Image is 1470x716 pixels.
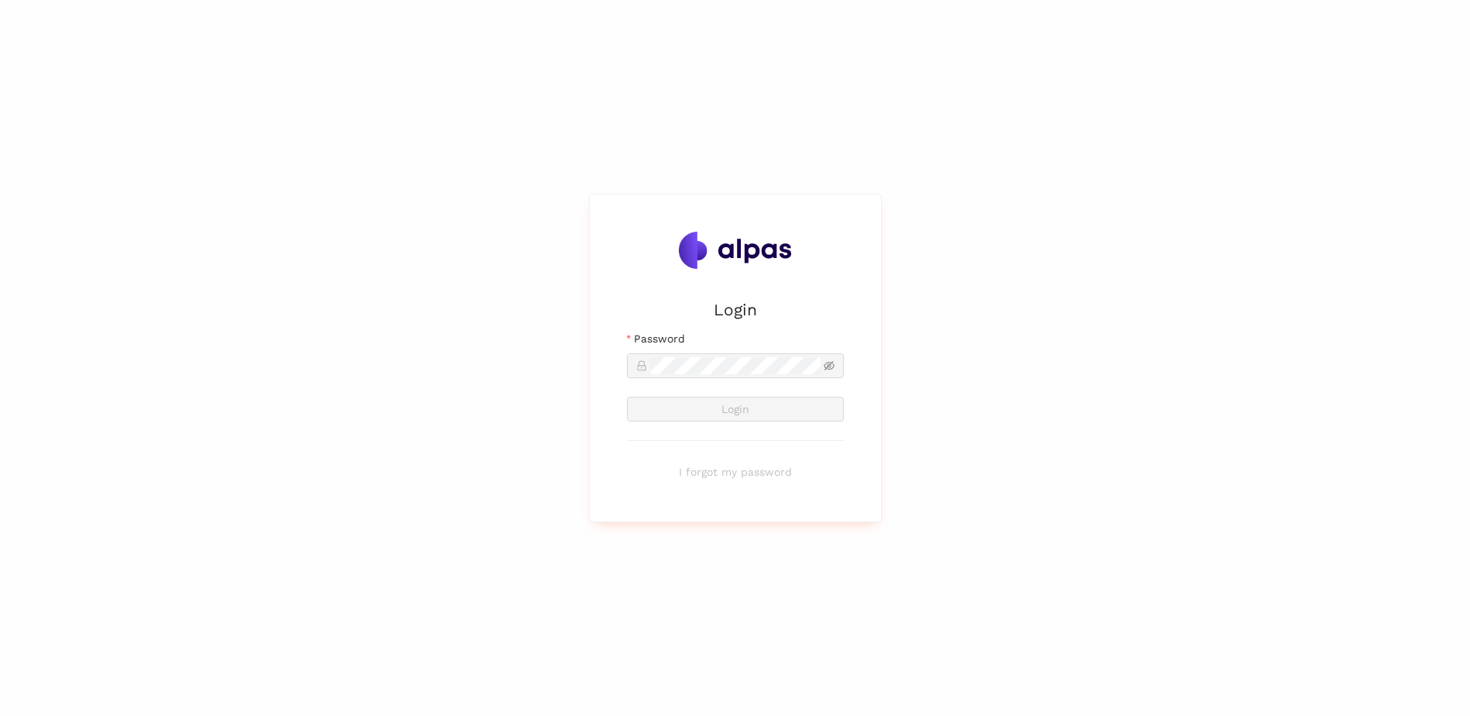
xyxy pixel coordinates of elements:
h2: Login [627,297,844,322]
img: Alpas.ai Logo [679,232,792,269]
span: lock [636,360,647,371]
input: Password [650,357,821,374]
button: I forgot my password [627,460,844,484]
button: Login [627,397,844,422]
label: Password [627,330,685,347]
span: eye-invisible [824,360,835,371]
